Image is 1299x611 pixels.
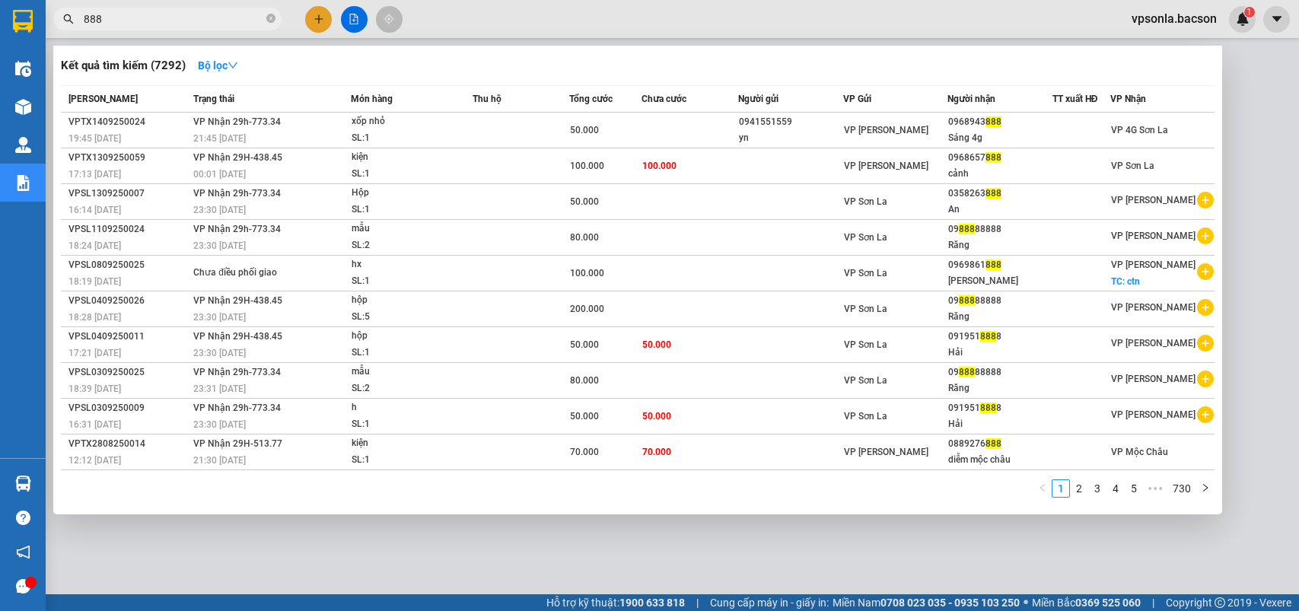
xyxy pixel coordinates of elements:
[959,367,975,377] span: 888
[1125,479,1143,498] li: 5
[16,545,30,559] span: notification
[844,375,887,386] span: VP Sơn La
[948,416,1051,432] div: Hải
[193,438,282,449] span: VP Nhận 29H-513.77
[985,438,1001,449] span: 888
[68,186,189,202] div: VPSL1309250007
[1196,479,1215,498] li: Next Page
[193,94,234,104] span: Trạng thái
[193,152,282,163] span: VP Nhận 29H-438.45
[570,411,599,422] span: 50.000
[193,169,246,180] span: 00:01 [DATE]
[68,221,189,237] div: VPSL1109250024
[193,419,246,430] span: 23:30 [DATE]
[193,205,246,215] span: 23:30 [DATE]
[193,265,307,282] div: Chưa điều phối giao
[1071,480,1087,497] a: 2
[68,133,121,144] span: 19:45 [DATE]
[1070,479,1088,498] li: 2
[63,14,74,24] span: search
[948,166,1051,182] div: cảnh
[1111,195,1196,205] span: VP [PERSON_NAME]
[985,188,1001,199] span: 888
[1197,228,1214,244] span: plus-circle
[266,14,275,23] span: close-circle
[266,12,275,27] span: close-circle
[352,328,466,345] div: hộp
[948,364,1051,380] div: 09 88888
[1201,483,1210,492] span: right
[352,237,466,254] div: SL: 2
[193,348,246,358] span: 23:30 [DATE]
[1168,480,1196,497] a: 730
[570,125,599,135] span: 50.000
[980,403,996,413] span: 888
[844,196,887,207] span: VP Sơn La
[193,240,246,251] span: 23:30 [DATE]
[352,185,466,202] div: Hộp
[68,455,121,466] span: 12:12 [DATE]
[844,161,928,171] span: VP [PERSON_NAME]
[1197,335,1214,352] span: plus-circle
[844,232,887,243] span: VP Sơn La
[985,259,1001,270] span: 888
[739,114,842,130] div: 0941551559
[1197,299,1214,316] span: plus-circle
[186,53,250,78] button: Bộ lọcdown
[68,205,121,215] span: 16:14 [DATE]
[1052,480,1069,497] a: 1
[844,304,887,314] span: VP Sơn La
[16,511,30,525] span: question-circle
[1197,263,1214,280] span: plus-circle
[570,268,604,278] span: 100.000
[959,224,975,234] span: 888
[13,10,33,33] img: logo-vxr
[352,364,466,380] div: mẫu
[68,150,189,166] div: VPTX1309250059
[739,130,842,146] div: yn
[1088,479,1106,498] li: 3
[68,276,121,287] span: 18:19 [DATE]
[68,419,121,430] span: 16:31 [DATE]
[15,61,31,77] img: warehouse-icon
[16,579,30,593] span: message
[570,375,599,386] span: 80.000
[1033,479,1052,498] button: left
[948,237,1051,253] div: Răng
[947,94,995,104] span: Người nhận
[1107,480,1124,497] a: 4
[352,130,466,147] div: SL: 1
[352,149,466,166] div: kiện
[844,447,928,457] span: VP [PERSON_NAME]
[948,273,1051,289] div: [PERSON_NAME]
[948,436,1051,452] div: 0889276
[738,94,778,104] span: Người gửi
[844,339,887,350] span: VP Sơn La
[68,348,121,358] span: 17:21 [DATE]
[959,295,975,306] span: 888
[1033,479,1052,498] li: Previous Page
[193,403,281,413] span: VP Nhận 29h-773.34
[1111,302,1196,313] span: VP [PERSON_NAME]
[1111,259,1196,270] span: VP [PERSON_NAME]
[84,11,263,27] input: Tìm tên, số ĐT hoặc mã đơn
[228,60,238,71] span: down
[642,339,671,350] span: 50.000
[68,240,121,251] span: 18:24 [DATE]
[948,345,1051,361] div: Hải
[473,94,501,104] span: Thu hộ
[193,331,282,342] span: VP Nhận 29H-438.45
[985,116,1001,127] span: 888
[948,186,1051,202] div: 0358263
[570,447,599,457] span: 70.000
[352,416,466,433] div: SL: 1
[570,161,604,171] span: 100.000
[68,364,189,380] div: VPSL0309250025
[1038,483,1047,492] span: left
[1111,161,1154,171] span: VP Sơn La
[1052,479,1070,498] li: 1
[1111,231,1196,241] span: VP [PERSON_NAME]
[352,435,466,452] div: kiện
[61,58,186,74] h3: Kết quả tìm kiếm ( 7292 )
[948,150,1051,166] div: 0968657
